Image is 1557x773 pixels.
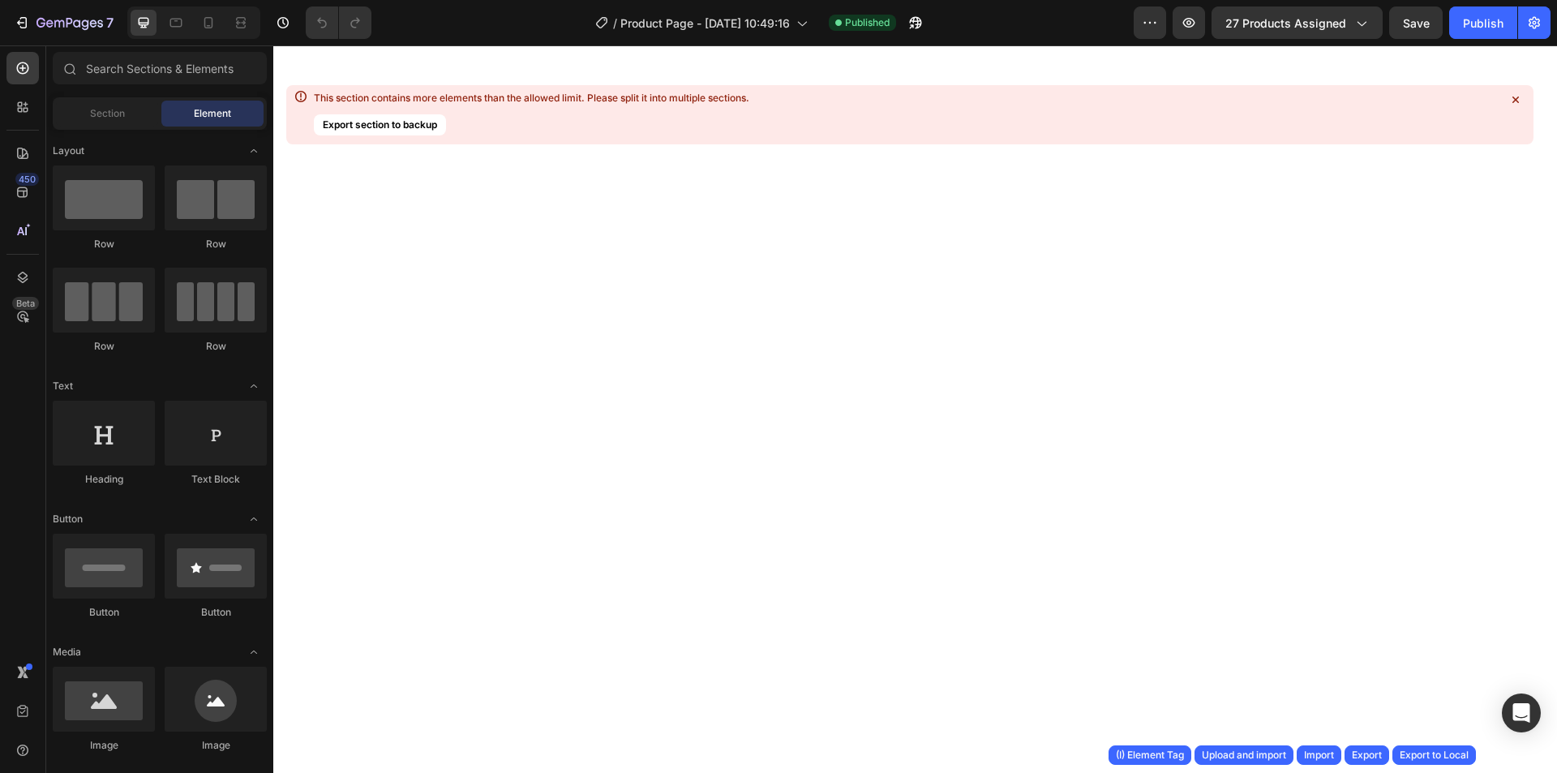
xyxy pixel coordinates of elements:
div: 450 [15,173,39,186]
div: Row [165,339,267,354]
button: Export section to backup [314,114,446,135]
div: Publish [1463,15,1503,32]
span: Toggle open [241,506,267,532]
div: Undo/Redo [306,6,371,39]
button: Publish [1449,6,1517,39]
button: 27 products assigned [1212,6,1383,39]
button: Upload and import [1195,745,1293,765]
iframe: Design area [273,45,1557,773]
span: Button [53,512,83,526]
span: Section [90,106,125,121]
div: Import [1304,748,1334,762]
span: Toggle open [241,639,267,665]
span: Published [845,15,890,30]
span: 27 products assigned [1225,15,1346,32]
button: 7 [6,6,121,39]
button: Import [1297,745,1341,765]
div: Image [53,738,155,753]
div: Row [53,237,155,251]
div: Heading [53,472,155,487]
button: Export to Local [1392,745,1476,765]
span: Save [1403,16,1430,30]
span: Text [53,379,73,393]
input: Search Sections & Elements [53,52,267,84]
div: This section contains more elements than the allowed limit. Please split it into multiple sections. [314,92,749,105]
span: Product Page - [DATE] 10:49:16 [620,15,790,32]
span: / [613,15,617,32]
div: Button [165,605,267,620]
div: (I) Element Tag [1116,748,1184,762]
div: Text Block [165,472,267,487]
div: Row [165,237,267,251]
p: 7 [106,13,114,32]
button: (I) Element Tag [1109,745,1191,765]
button: Save [1389,6,1443,39]
div: Beta [12,297,39,310]
button: Export [1345,745,1389,765]
div: Open Intercom Messenger [1502,694,1541,732]
span: Element [194,106,231,121]
div: Row [53,339,155,354]
div: Export to Local [1400,748,1469,762]
span: Layout [53,144,84,158]
div: Image [165,738,267,753]
span: Toggle open [241,373,267,399]
span: Toggle open [241,138,267,164]
div: Export [1352,748,1382,762]
span: Media [53,645,81,659]
div: Button [53,605,155,620]
div: Upload and import [1202,748,1286,762]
